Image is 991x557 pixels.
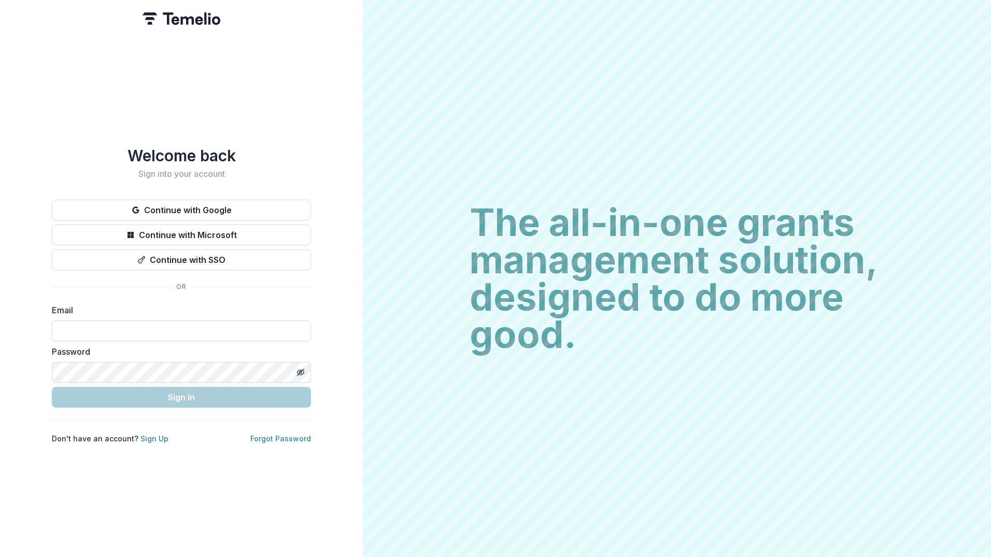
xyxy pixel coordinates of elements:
[292,364,309,381] button: Toggle password visibility
[140,434,168,443] a: Sign Up
[250,434,311,443] a: Forgot Password
[52,146,311,165] h1: Welcome back
[52,387,311,408] button: Sign In
[52,433,168,444] p: Don't have an account?
[52,169,311,179] h2: Sign into your account
[52,345,305,358] label: Password
[52,304,305,316] label: Email
[52,225,311,245] button: Continue with Microsoft
[52,249,311,270] button: Continue with SSO
[52,200,311,220] button: Continue with Google
[143,12,220,25] img: Temelio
